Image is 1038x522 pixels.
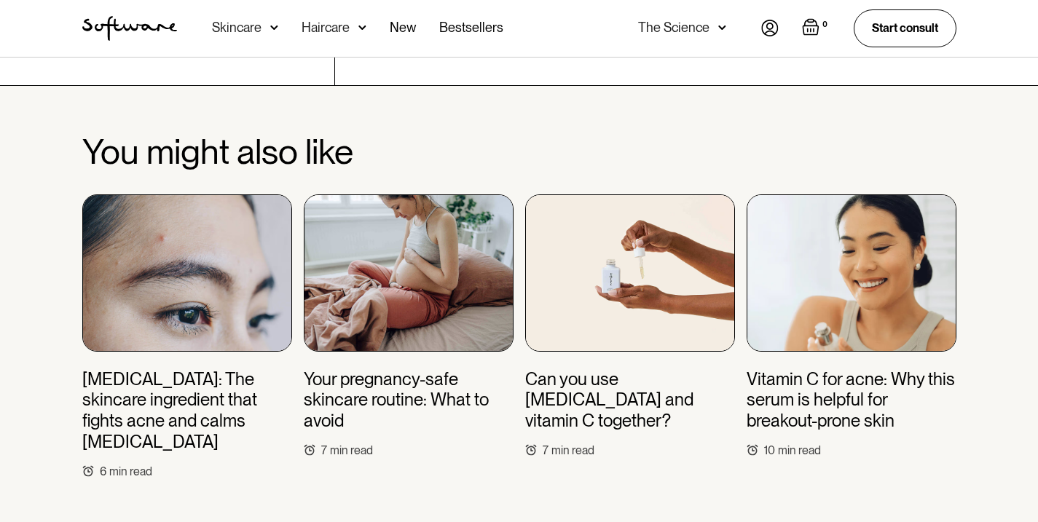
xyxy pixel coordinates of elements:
[718,20,726,35] img: arrow down
[802,18,830,39] a: Open empty cart
[525,369,735,432] h3: Can you use [MEDICAL_DATA] and vitamin C together?
[82,133,956,171] h2: You might also like
[304,369,514,432] h3: Your pregnancy-safe skincare routine: What to avoid
[100,464,106,478] div: 6
[302,20,350,35] div: Haircare
[778,443,821,457] div: min read
[109,464,152,478] div: min read
[543,443,549,457] div: 7
[321,443,327,457] div: 7
[358,20,366,35] img: arrow down
[764,443,775,457] div: 10
[747,369,956,432] h3: Vitamin C for acne: Why this serum is helpful for breakout-prone skin
[212,20,262,35] div: Skincare
[82,194,292,478] a: [MEDICAL_DATA]: The skincare ingredient that fights acne and calms [MEDICAL_DATA]6min read
[854,9,956,47] a: Start consult
[270,20,278,35] img: arrow down
[747,194,956,458] a: Vitamin C for acne: Why this serum is helpful for breakout-prone skin10min read
[638,20,709,35] div: The Science
[82,16,177,41] img: Software Logo
[330,443,373,457] div: min read
[82,16,177,41] a: home
[525,194,735,458] a: Can you use [MEDICAL_DATA] and vitamin C together?7min read
[304,194,514,458] a: Your pregnancy-safe skincare routine: What to avoid7min read
[551,443,594,457] div: min read
[82,369,292,453] h3: [MEDICAL_DATA]: The skincare ingredient that fights acne and calms [MEDICAL_DATA]
[819,18,830,31] div: 0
